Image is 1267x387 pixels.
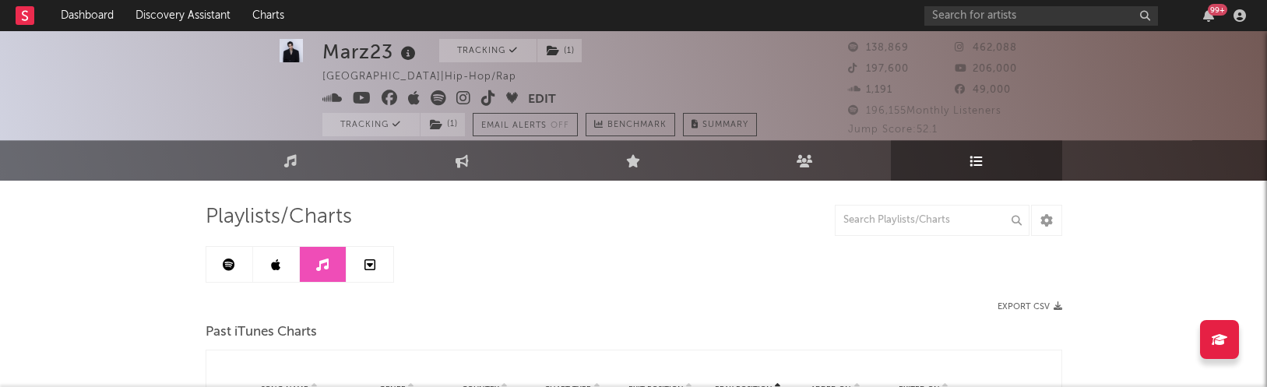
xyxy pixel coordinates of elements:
em: Off [551,121,569,130]
span: ( 1 ) [420,113,466,136]
span: 138,869 [848,43,909,53]
button: Summary [683,113,757,136]
button: Tracking [439,39,537,62]
span: Past iTunes Charts [206,323,317,342]
div: Marz23 [322,39,420,65]
button: (1) [537,39,582,62]
span: 197,600 [848,64,909,74]
span: 196,155 Monthly Listeners [848,106,1001,116]
button: Edit [528,90,556,110]
div: [GEOGRAPHIC_DATA] | Hip-Hop/Rap [322,68,534,86]
span: 49,000 [955,85,1011,95]
button: (1) [421,113,465,136]
input: Search Playlists/Charts [835,205,1029,236]
input: Search for artists [924,6,1158,26]
span: Summary [702,121,748,129]
span: Jump Score: 52.1 [848,125,938,135]
span: ( 1 ) [537,39,582,62]
span: Playlists/Charts [206,208,352,227]
span: 1,191 [848,85,892,95]
button: 99+ [1203,9,1214,22]
a: Benchmark [586,113,675,136]
span: Benchmark [607,116,667,135]
button: Email AlertsOff [473,113,578,136]
span: 206,000 [955,64,1017,74]
button: Tracking [322,113,420,136]
div: 99 + [1208,4,1227,16]
span: 462,088 [955,43,1017,53]
button: Export CSV [998,302,1062,311]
